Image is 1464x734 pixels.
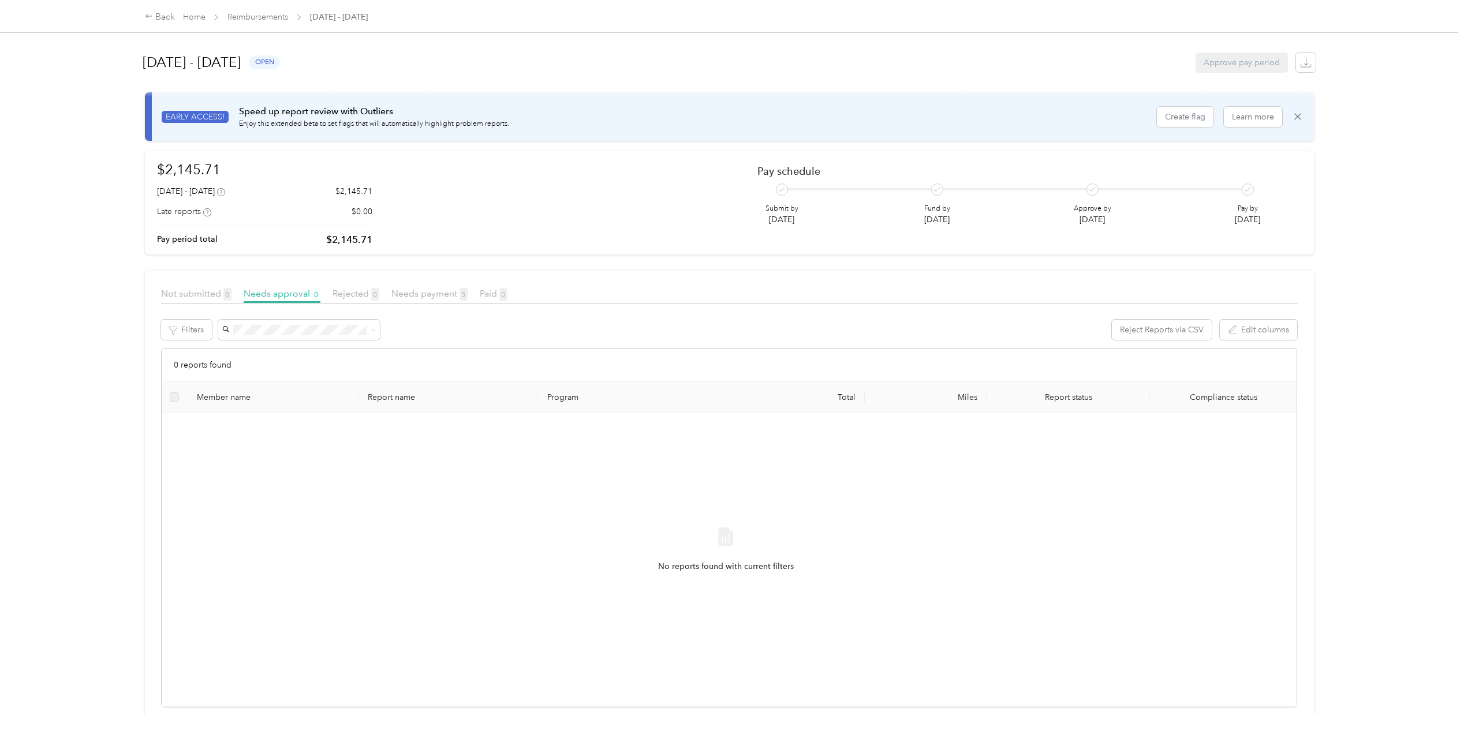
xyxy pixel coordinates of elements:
p: [DATE] [1235,214,1260,226]
p: Pay period total [157,233,218,245]
p: $2,145.71 [326,233,372,247]
div: [DATE] - [DATE] [157,185,225,197]
p: Enjoy this extended beta to set flags that will automatically highlight problem reports. [239,119,509,129]
th: Member name [188,381,359,413]
p: Approve by [1074,204,1111,214]
p: [DATE] [765,214,798,226]
p: $2,145.71 [335,185,372,197]
span: EARLY ACCESS! [162,111,229,123]
p: Speed up report review with Outliers [239,104,509,119]
span: 0 [499,288,507,301]
span: Report status [996,392,1141,402]
span: Not submitted [161,288,231,299]
div: Member name [197,392,350,402]
button: Learn more [1224,107,1282,127]
span: Needs approval [244,288,320,299]
div: Late reports [157,205,211,218]
span: Rejected [333,288,379,299]
p: Fund by [924,204,950,214]
span: Compliance status [1159,392,1287,402]
div: 0 reports found [162,349,1297,381]
iframe: Everlance-gr Chat Button Frame [1399,669,1464,734]
a: Reimbursements [227,12,288,22]
span: 0 [371,288,379,301]
span: Paid [480,288,507,299]
span: [DATE] - [DATE] [310,11,368,23]
h1: [DATE] - [DATE] [143,48,241,76]
p: Submit by [765,204,798,214]
p: [DATE] [924,214,950,226]
div: Total [752,392,856,402]
h1: $2,145.71 [157,159,373,179]
p: $0.00 [352,205,372,218]
span: Needs payment [391,288,468,299]
span: 0 [223,288,231,301]
button: Create flag [1157,107,1213,127]
a: Home [183,12,206,22]
p: [DATE] [1074,214,1111,226]
span: open [249,55,280,69]
button: Edit columns [1220,320,1297,340]
div: Back [145,10,175,24]
th: Report name [358,381,538,413]
span: No reports found with current filters [658,560,794,573]
span: 0 [312,288,320,301]
button: Filters [161,320,212,340]
h2: Pay schedule [757,165,1282,177]
div: Miles [874,392,978,402]
span: 5 [460,288,468,301]
p: Pay by [1235,204,1260,214]
th: Program [538,381,742,413]
button: Reject Reports via CSV [1112,320,1212,340]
